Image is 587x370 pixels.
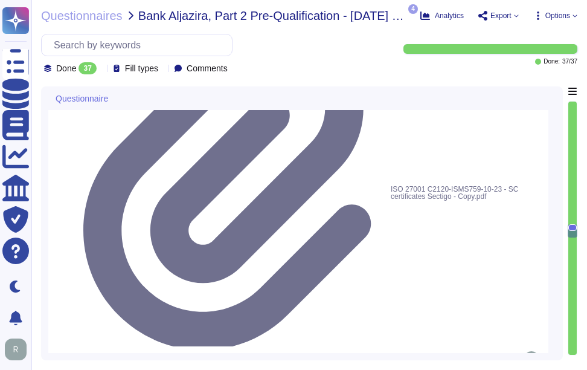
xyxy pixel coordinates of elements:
[41,10,123,22] span: Questionnaires
[56,94,108,103] span: Questionnaire
[490,12,512,19] span: Export
[48,34,232,56] input: Search by keywords
[2,336,35,363] button: user
[125,64,158,73] span: Fill types
[408,4,418,14] span: 4
[138,10,406,22] span: Bank Aljazira, Part 2 Pre-Qualification - [DATE] Vendor Pre Qualification Form
[544,59,560,65] span: Done:
[524,351,539,366] img: user
[545,12,570,19] span: Options
[5,339,27,360] img: user
[391,183,541,203] span: ISO 27001 C2120-ISMS759-10-23 - SC certificates Sectigo - Copy.pdf
[420,11,464,21] button: Analytics
[56,64,76,73] span: Done
[187,64,228,73] span: Comments
[79,62,96,74] div: 37
[562,59,577,65] span: 37 / 37
[435,12,464,19] span: Analytics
